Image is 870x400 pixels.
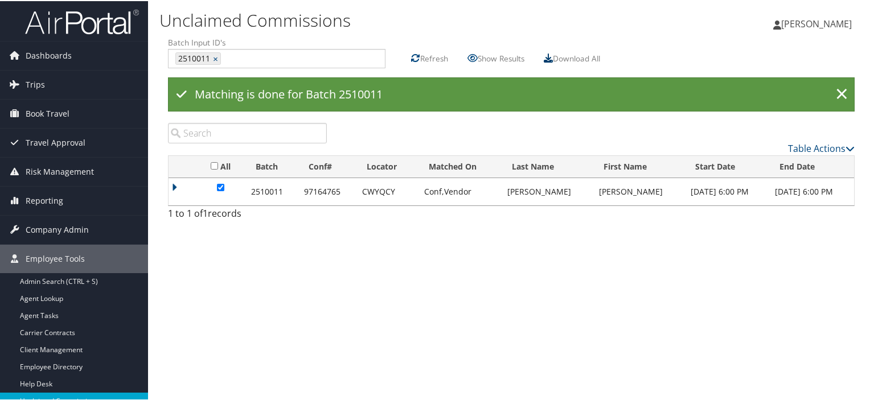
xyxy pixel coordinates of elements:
th: Matched On: activate to sort column ascending [418,155,502,177]
a: × [213,52,220,63]
div: 1 to 1 of records [168,205,327,225]
th: Last Name: activate to sort column ascending [502,155,593,177]
th: Start Date: activate to sort column ascending [685,155,770,177]
td: [DATE] 6:00 PM [685,177,770,204]
span: Employee Tools [26,244,85,272]
label: Refresh [420,47,448,68]
span: Travel Approval [26,127,85,156]
span: Dashboards [26,40,72,69]
th: Conf#: activate to sort column ascending [298,155,356,177]
th: Batch: activate to sort column descending [245,155,298,177]
td: [PERSON_NAME] [593,177,685,204]
a: × [832,82,852,105]
th: All: activate to sort column ascending [196,155,246,177]
label: Batch Input ID's [168,36,385,47]
a: [PERSON_NAME] [773,6,863,40]
span: Company Admin [26,215,89,243]
div: Matching is done for Batch 2510011 [168,76,855,110]
th: End Date: activate to sort column ascending [769,155,854,177]
label: Download All [553,47,600,68]
span: Reporting [26,185,63,214]
span: Trips [26,69,45,98]
span: [PERSON_NAME] [781,17,852,29]
td: 2510011 [245,177,298,204]
label: Show Results [478,47,524,68]
th: : activate to sort column ascending [169,155,196,177]
td: CWYQCY [356,177,418,204]
td: [PERSON_NAME] [502,177,593,204]
th: Locator: activate to sort column ascending [356,155,418,177]
input: Search [168,122,327,142]
td: Conf,Vendor [418,177,502,204]
td: 97164765 [298,177,356,204]
h1: Unclaimed Commissions [159,7,629,31]
img: airportal-logo.png [25,7,139,34]
span: 2510011 [176,52,210,63]
a: Table Actions [788,141,855,154]
td: [DATE] 6:00 PM [769,177,854,204]
span: 1 [203,206,208,218]
span: Risk Management [26,156,94,185]
th: First Name: activate to sort column ascending [593,155,685,177]
span: Book Travel [26,98,69,127]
